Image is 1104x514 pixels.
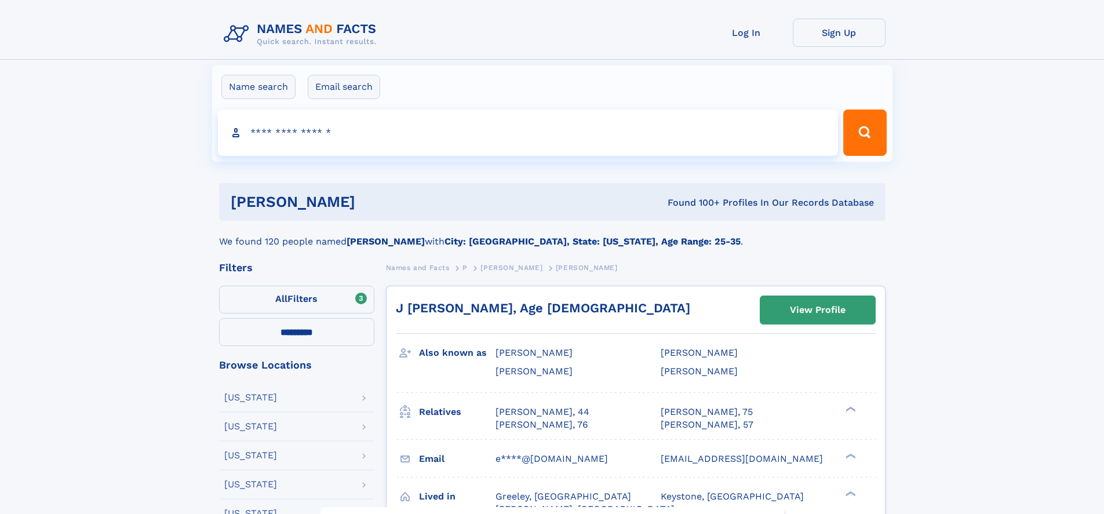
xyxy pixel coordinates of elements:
[219,19,386,50] img: Logo Names and Facts
[386,260,450,275] a: Names and Facts
[843,452,857,460] div: ❯
[661,347,738,358] span: [PERSON_NAME]
[419,343,495,363] h3: Also known as
[495,366,573,377] span: [PERSON_NAME]
[480,260,542,275] a: [PERSON_NAME]
[661,418,753,431] a: [PERSON_NAME], 57
[495,347,573,358] span: [PERSON_NAME]
[419,449,495,469] h3: Email
[495,491,631,502] span: Greeley, [GEOGRAPHIC_DATA]
[843,405,857,413] div: ❯
[275,293,287,304] span: All
[221,75,296,99] label: Name search
[760,296,875,324] a: View Profile
[308,75,380,99] label: Email search
[661,366,738,377] span: [PERSON_NAME]
[231,195,512,209] h1: [PERSON_NAME]
[661,491,804,502] span: Keystone, [GEOGRAPHIC_DATA]
[790,297,846,323] div: View Profile
[224,422,277,431] div: [US_STATE]
[218,110,839,156] input: search input
[219,286,374,313] label: Filters
[495,418,588,431] a: [PERSON_NAME], 76
[396,301,690,315] a: J [PERSON_NAME], Age [DEMOGRAPHIC_DATA]
[224,451,277,460] div: [US_STATE]
[511,196,874,209] div: Found 100+ Profiles In Our Records Database
[793,19,886,47] a: Sign Up
[224,393,277,402] div: [US_STATE]
[843,490,857,497] div: ❯
[700,19,793,47] a: Log In
[495,406,589,418] a: [PERSON_NAME], 44
[347,236,425,247] b: [PERSON_NAME]
[661,453,823,464] span: [EMAIL_ADDRESS][DOMAIN_NAME]
[480,264,542,272] span: [PERSON_NAME]
[843,110,886,156] button: Search Button
[462,264,468,272] span: P
[219,263,374,273] div: Filters
[219,221,886,249] div: We found 120 people named with .
[444,236,741,247] b: City: [GEOGRAPHIC_DATA], State: [US_STATE], Age Range: 25-35
[419,402,495,422] h3: Relatives
[661,406,753,418] a: [PERSON_NAME], 75
[219,360,374,370] div: Browse Locations
[556,264,618,272] span: [PERSON_NAME]
[462,260,468,275] a: P
[224,480,277,489] div: [US_STATE]
[419,487,495,506] h3: Lived in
